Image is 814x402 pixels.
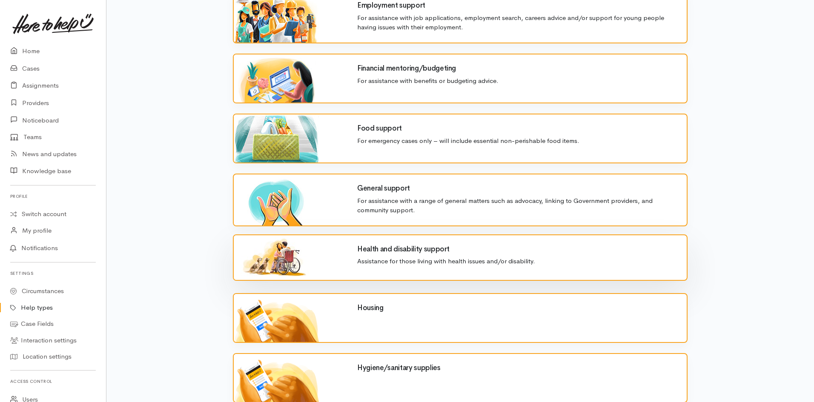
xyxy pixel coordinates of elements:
[10,191,96,202] h6: Profile
[357,364,676,372] h3: Hygiene/sanitary supplies
[357,65,676,73] h3: Financial mentoring/budgeting
[357,13,676,32] p: For assistance with job applications, employment search, careers advice and/or support for young ...
[357,2,676,10] h3: Employment support
[357,196,676,215] p: For assistance with a range of general matters such as advocacy, linking to Government providers,...
[357,257,676,266] p: Assistance for those living with health issues and/or disability.
[10,268,96,279] h6: Settings
[357,136,676,146] p: For emergency cases only – will include essential non-perishable food items.
[357,125,676,133] h3: Food support
[357,245,676,254] h3: Health and disability support
[357,185,676,193] h3: General support
[357,304,676,312] h3: Housing
[10,376,96,387] h6: Access control
[357,76,676,86] p: For assistance with benefits or budgeting advice.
